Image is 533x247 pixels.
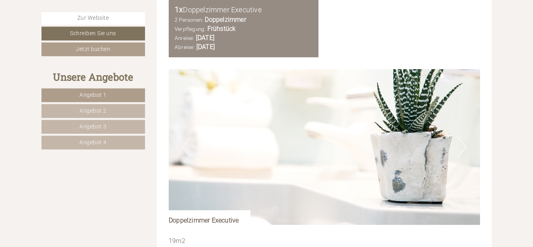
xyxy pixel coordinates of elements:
[175,5,183,14] b: 1x
[79,139,107,145] span: Angebot 4
[169,69,480,225] img: image
[207,25,236,32] b: Frühstück
[79,107,107,114] span: Angebot 2
[267,208,311,222] button: Senden
[141,6,170,20] div: [DATE]
[183,137,191,157] button: Previous
[175,35,194,41] small: Anreise:
[196,43,215,51] b: [DATE]
[175,17,203,23] small: 2 Personen:
[41,12,145,25] a: Zur Website
[12,39,127,44] small: 16:22
[169,210,250,225] div: Doppelzimmer Executive
[41,42,145,56] a: Jetzt buchen
[6,22,131,46] div: Guten Tag, wie können wir Ihnen helfen?
[12,23,127,30] div: Hotel Simpaty
[196,34,215,41] b: [DATE]
[79,92,107,98] span: Angebot 1
[205,16,246,23] b: Doppelzimmer
[458,137,466,157] button: Next
[41,70,145,84] div: Unsere Angebote
[175,26,205,32] small: Verpflegung:
[175,4,313,15] div: Doppelzimmer Executive
[79,123,107,130] span: Angebot 3
[175,44,195,50] small: Abreise:
[41,26,145,40] a: Schreiben Sie uns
